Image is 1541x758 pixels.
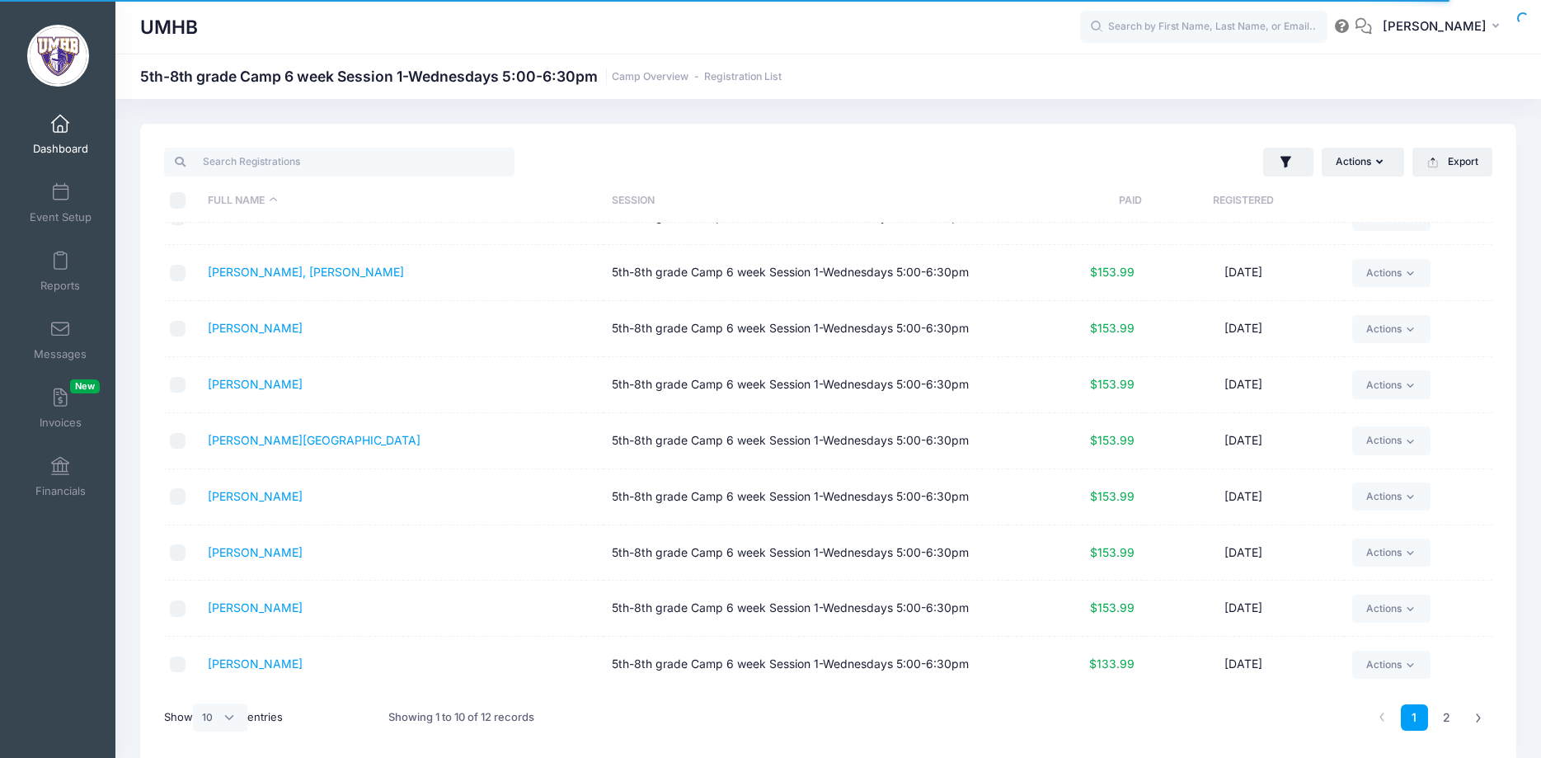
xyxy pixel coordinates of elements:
[21,379,100,437] a: InvoicesNew
[1080,11,1327,44] input: Search by First Name, Last Name, or Email...
[70,379,100,393] span: New
[1352,483,1431,511] a: Actions
[1090,545,1135,559] span: $153.99
[1008,179,1142,223] th: Paid: activate to sort column ascending
[200,179,604,223] th: Full Name: activate to sort column descending
[1433,704,1460,732] a: 2
[604,637,1008,692] td: 5th-8th grade Camp 6 week Session 1-Wednesdays 5:00-6:30pm
[1090,433,1135,447] span: $153.99
[1142,637,1344,692] td: [DATE]
[1090,377,1135,391] span: $153.99
[1383,17,1487,35] span: [PERSON_NAME]
[40,416,82,430] span: Invoices
[1089,657,1135,671] span: $133.99
[208,489,303,503] a: [PERSON_NAME]
[1090,600,1135,614] span: $153.99
[604,581,1008,637] td: 5th-8th grade Camp 6 week Session 1-Wednesdays 5:00-6:30pm
[604,357,1008,413] td: 5th-8th grade Camp 6 week Session 1-Wednesdays 5:00-6:30pm
[21,448,100,506] a: Financials
[604,245,1008,301] td: 5th-8th grade Camp 6 week Session 1-Wednesdays 5:00-6:30pm
[208,657,303,671] a: [PERSON_NAME]
[604,413,1008,469] td: 5th-8th grade Camp 6 week Session 1-Wednesdays 5:00-6:30pm
[33,142,88,156] span: Dashboard
[164,148,514,176] input: Search Registrations
[388,699,534,737] div: Showing 1 to 10 of 12 records
[1090,265,1135,279] span: $153.99
[164,704,283,732] label: Show entries
[208,377,303,391] a: [PERSON_NAME]
[1090,489,1135,503] span: $153.99
[1352,315,1431,343] a: Actions
[27,25,89,87] img: UMHB
[208,433,420,447] a: [PERSON_NAME][GEOGRAPHIC_DATA]
[1352,259,1431,287] a: Actions
[612,71,688,83] a: Camp Overview
[1352,595,1431,623] a: Actions
[1352,370,1431,398] a: Actions
[1142,413,1344,469] td: [DATE]
[1352,426,1431,454] a: Actions
[34,347,87,361] span: Messages
[208,545,303,559] a: [PERSON_NAME]
[1142,581,1344,637] td: [DATE]
[140,68,782,85] h1: 5th-8th grade Camp 6 week Session 1-Wednesdays 5:00-6:30pm
[40,279,80,293] span: Reports
[1090,321,1135,335] span: $153.99
[604,301,1008,357] td: 5th-8th grade Camp 6 week Session 1-Wednesdays 5:00-6:30pm
[1322,148,1404,176] button: Actions
[1142,357,1344,413] td: [DATE]
[604,469,1008,525] td: 5th-8th grade Camp 6 week Session 1-Wednesdays 5:00-6:30pm
[208,265,404,279] a: [PERSON_NAME], [PERSON_NAME]
[21,174,100,232] a: Event Setup
[1142,469,1344,525] td: [DATE]
[21,242,100,300] a: Reports
[30,210,92,224] span: Event Setup
[35,484,86,498] span: Financials
[1372,8,1516,46] button: [PERSON_NAME]
[140,8,198,46] h1: UMHB
[1089,210,1135,224] span: $133.99
[604,179,1008,223] th: Session: activate to sort column ascending
[604,525,1008,581] td: 5th-8th grade Camp 6 week Session 1-Wednesdays 5:00-6:30pm
[21,311,100,369] a: Messages
[1352,539,1431,567] a: Actions
[704,71,782,83] a: Registration List
[208,600,303,614] a: [PERSON_NAME]
[208,210,303,224] a: [PERSON_NAME]
[208,321,303,335] a: [PERSON_NAME]
[1142,179,1344,223] th: Registered: activate to sort column ascending
[21,106,100,163] a: Dashboard
[1401,704,1428,732] a: 1
[1142,245,1344,301] td: [DATE]
[193,704,247,732] select: Showentries
[1352,651,1431,679] a: Actions
[1412,148,1492,176] button: Export
[1142,525,1344,581] td: [DATE]
[1142,301,1344,357] td: [DATE]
